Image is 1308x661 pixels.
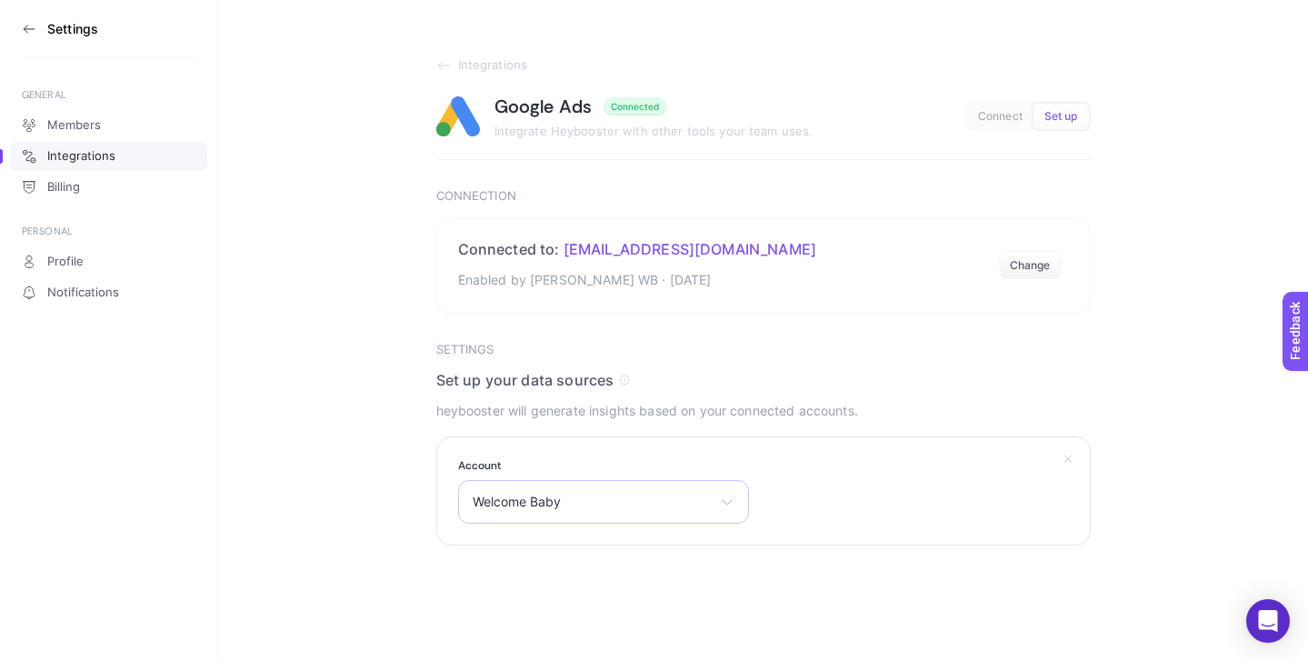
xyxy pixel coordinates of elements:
span: Feedback [11,5,69,20]
span: Connect [978,110,1023,124]
span: Integrate Heybooster with other tools your team uses. [494,124,814,138]
a: Profile [11,247,207,276]
span: Integrations [458,58,528,73]
div: Connected [611,101,660,112]
a: Integrations [11,142,207,171]
span: Set up [1044,110,1078,124]
div: GENERAL [22,87,196,102]
span: [EMAIL_ADDRESS][DOMAIN_NAME] [564,240,816,258]
h3: Settings [436,343,1091,357]
a: Members [11,111,207,140]
div: Open Intercom Messenger [1246,599,1290,643]
h3: Connection [436,189,1091,204]
label: Account [458,458,749,473]
h2: Connected to: [458,240,817,258]
div: PERSONAL [22,224,196,238]
p: Enabled by [PERSON_NAME] WB · [DATE] [458,269,817,291]
a: Billing [11,173,207,202]
span: Members [47,118,101,133]
h1: Google Ads [494,95,593,118]
h3: Settings [47,22,98,36]
span: Profile [47,255,84,269]
button: Set up [1033,104,1089,129]
a: Notifications [11,278,207,307]
button: Change [999,251,1062,280]
span: Welcome Baby [473,495,713,509]
button: Connect [967,104,1033,129]
span: Set up your data sources [436,371,614,389]
span: Billing [47,180,80,195]
span: Notifications [47,285,119,300]
span: Integrations [47,149,115,164]
p: heybooster will generate insights based on your connected accounts. [436,400,1091,422]
a: Integrations [436,58,1091,73]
